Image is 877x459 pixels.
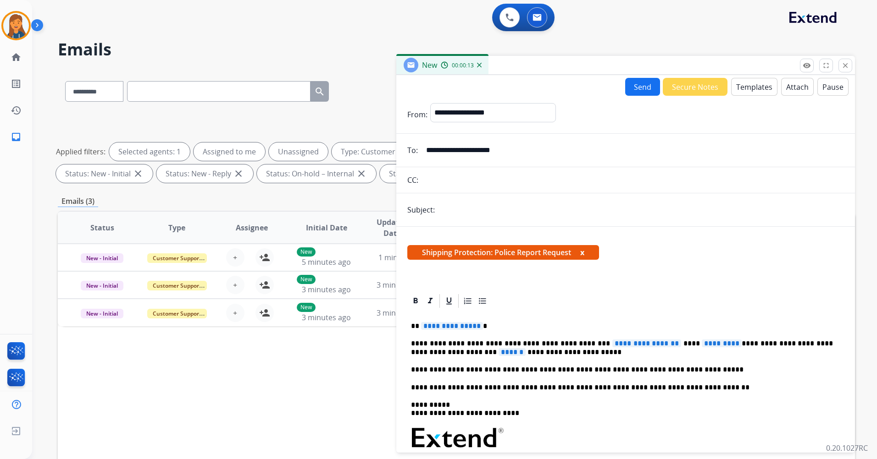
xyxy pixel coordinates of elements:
div: Status: New - Initial [56,164,153,183]
span: Initial Date [306,222,347,233]
span: 5 minutes ago [302,257,351,267]
mat-icon: fullscreen [822,61,830,70]
mat-icon: close [133,168,144,179]
mat-icon: person_add [259,307,270,318]
div: Bullet List [476,294,489,308]
span: Status [90,222,114,233]
mat-icon: remove_red_eye [803,61,811,70]
button: + [226,304,244,322]
div: Bold [409,294,422,308]
mat-icon: close [233,168,244,179]
button: Templates [731,78,777,96]
button: Send [625,78,660,96]
div: Status: New - Reply [156,164,253,183]
mat-icon: close [841,61,849,70]
button: Attach [781,78,814,96]
p: From: [407,109,427,120]
span: New - Initial [81,309,123,318]
span: 00:00:13 [452,62,474,69]
button: Secure Notes [663,78,727,96]
span: + [233,252,237,263]
p: Emails (3) [58,196,98,207]
button: + [226,276,244,294]
div: Selected agents: 1 [109,142,190,161]
p: Applied filters: [56,146,105,157]
mat-icon: history [11,105,22,116]
button: + [226,248,244,267]
span: New - Initial [81,281,123,290]
span: New - Initial [81,253,123,263]
span: New [422,60,437,70]
span: 3 minutes ago [377,280,426,290]
mat-icon: inbox [11,131,22,142]
p: New [297,303,316,312]
span: Type [168,222,185,233]
div: Unassigned [269,142,328,161]
div: Ordered List [461,294,475,308]
span: 1 minute ago [378,252,424,262]
div: Underline [442,294,456,308]
h2: Emails [58,40,855,59]
p: 0.20.1027RC [826,443,868,454]
span: 3 minutes ago [377,308,426,318]
span: 3 minutes ago [302,312,351,322]
p: CC: [407,175,418,186]
p: Subject: [407,204,435,215]
div: Type: Customer Support [332,142,448,161]
mat-icon: list_alt [11,78,22,89]
span: Shipping Protection: Police Report Request [407,245,599,260]
span: + [233,279,237,290]
p: New [297,275,316,284]
span: Updated Date [372,217,413,239]
p: To: [407,145,418,156]
p: New [297,247,316,257]
span: Customer Support [147,309,207,318]
span: Customer Support [147,253,207,263]
div: Status: On-hold - Customer [380,164,505,183]
mat-icon: person_add [259,252,270,263]
img: avatar [3,13,29,38]
span: 3 minutes ago [302,284,351,295]
div: Italic [423,294,437,308]
span: Customer Support [147,281,207,290]
div: Assigned to me [194,142,265,161]
mat-icon: search [314,86,325,97]
mat-icon: home [11,52,22,63]
button: Pause [817,78,849,96]
div: Status: On-hold – Internal [257,164,376,183]
mat-icon: close [356,168,367,179]
mat-icon: person_add [259,279,270,290]
span: + [233,307,237,318]
span: Assignee [236,222,268,233]
button: x [580,247,584,258]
